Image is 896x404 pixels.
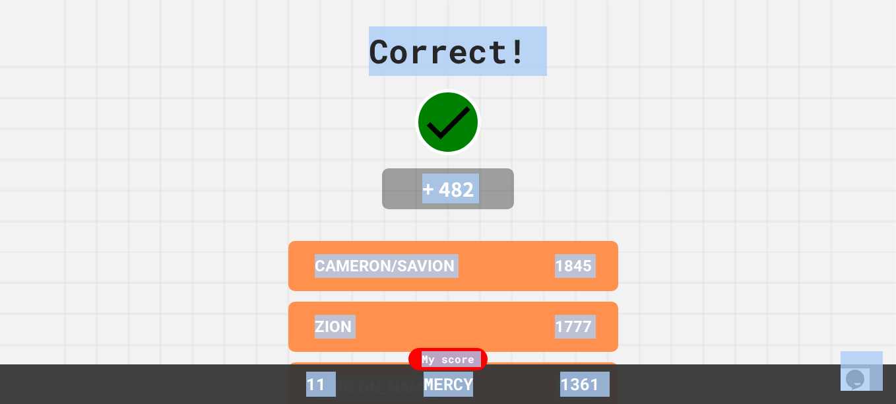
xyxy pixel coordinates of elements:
div: MERCY [410,372,486,397]
div: Correct! [369,26,527,76]
h4: + 482 [395,175,501,203]
p: CAMERON/SAVION [315,254,455,278]
div: 1361 [530,372,629,397]
iframe: chat widget [841,351,883,391]
p: 1777 [555,315,592,339]
p: ZION [315,315,352,339]
div: My score [408,348,488,370]
p: 1845 [555,254,592,278]
div: 11 [267,372,366,397]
